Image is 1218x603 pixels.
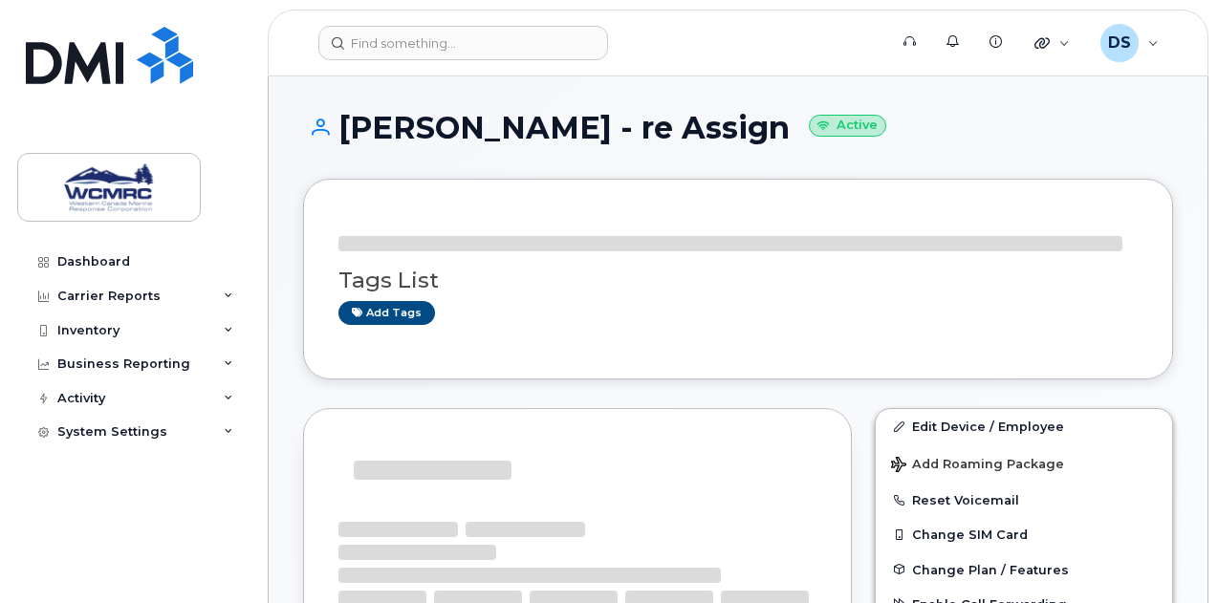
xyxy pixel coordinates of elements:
[809,115,886,137] small: Active
[876,552,1172,587] button: Change Plan / Features
[338,301,435,325] a: Add tags
[912,562,1069,576] span: Change Plan / Features
[303,111,1173,144] h1: [PERSON_NAME] - re Assign
[891,457,1064,475] span: Add Roaming Package
[876,517,1172,551] button: Change SIM Card
[876,483,1172,517] button: Reset Voicemail
[338,269,1138,292] h3: Tags List
[876,443,1172,483] button: Add Roaming Package
[876,409,1172,443] a: Edit Device / Employee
